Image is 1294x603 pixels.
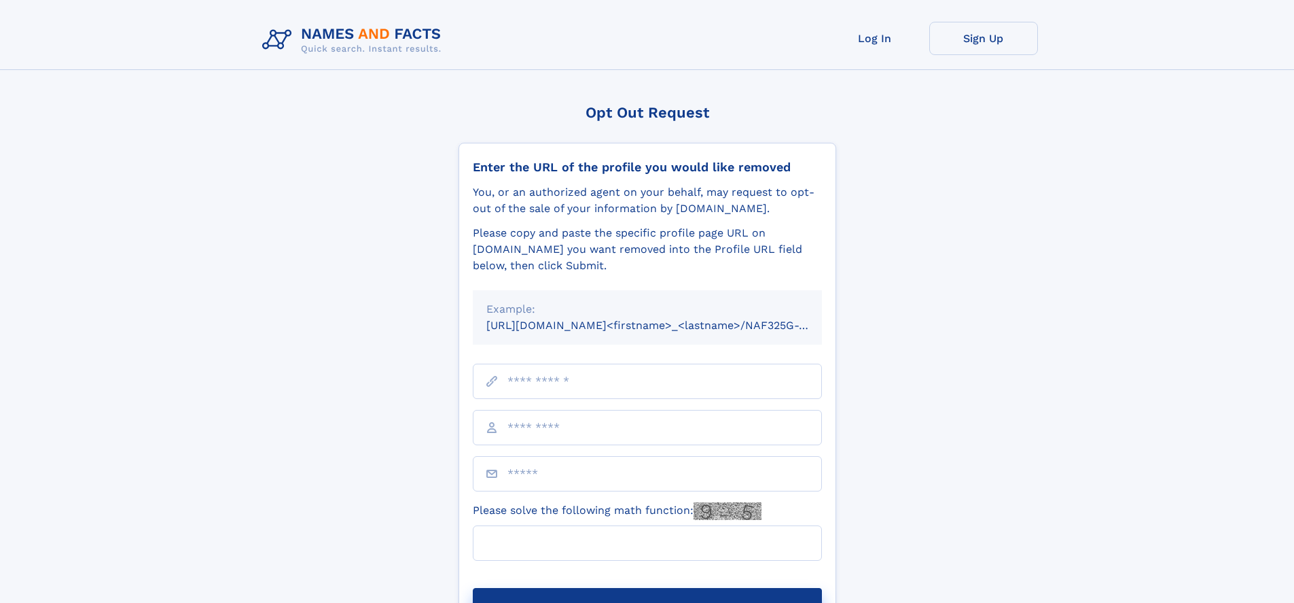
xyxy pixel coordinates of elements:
[929,22,1038,55] a: Sign Up
[486,301,808,317] div: Example:
[459,104,836,121] div: Opt Out Request
[257,22,452,58] img: Logo Names and Facts
[473,502,761,520] label: Please solve the following math function:
[473,160,822,175] div: Enter the URL of the profile you would like removed
[473,184,822,217] div: You, or an authorized agent on your behalf, may request to opt-out of the sale of your informatio...
[821,22,929,55] a: Log In
[473,225,822,274] div: Please copy and paste the specific profile page URL on [DOMAIN_NAME] you want removed into the Pr...
[486,319,848,332] small: [URL][DOMAIN_NAME]<firstname>_<lastname>/NAF325G-xxxxxxxx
